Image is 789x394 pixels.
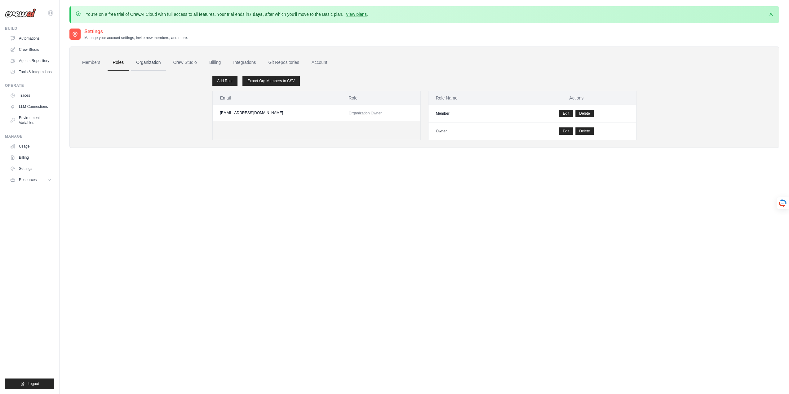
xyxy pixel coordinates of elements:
[428,122,517,140] td: Owner
[7,164,54,174] a: Settings
[5,379,54,389] button: Logout
[5,134,54,139] div: Manage
[341,91,420,105] th: Role
[263,54,304,71] a: Git Repositories
[7,175,54,185] button: Resources
[228,54,261,71] a: Integrations
[348,111,382,115] span: Organization Owner
[7,91,54,100] a: Traces
[559,110,573,117] a: Edit
[346,12,366,17] a: View plans
[131,54,166,71] a: Organization
[242,76,300,86] a: Export Org Members to CSV
[7,153,54,162] a: Billing
[5,83,54,88] div: Operate
[7,113,54,128] a: Environment Variables
[204,54,226,71] a: Billing
[28,381,39,386] span: Logout
[428,91,517,105] th: Role Name
[168,54,202,71] a: Crew Studio
[249,12,263,17] strong: 7 days
[7,45,54,55] a: Crew Studio
[7,102,54,112] a: LLM Connections
[559,127,573,135] a: Edit
[7,67,54,77] a: Tools & Integrations
[5,26,54,31] div: Build
[212,76,237,86] a: Add Role
[7,141,54,151] a: Usage
[108,54,129,71] a: Roles
[307,54,332,71] a: Account
[213,105,341,121] td: [EMAIL_ADDRESS][DOMAIN_NAME]
[7,33,54,43] a: Automations
[213,91,341,105] th: Email
[84,28,188,35] h2: Settings
[7,56,54,66] a: Agents Repository
[86,11,368,17] p: You're on a free trial of CrewAI Cloud with full access to all features. Your trial ends in , aft...
[77,54,105,71] a: Members
[19,177,37,182] span: Resources
[575,127,594,135] button: Delete
[517,91,636,105] th: Actions
[5,8,36,18] img: Logo
[575,110,594,117] button: Delete
[84,35,188,40] p: Manage your account settings, invite new members, and more.
[428,105,517,122] td: Member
